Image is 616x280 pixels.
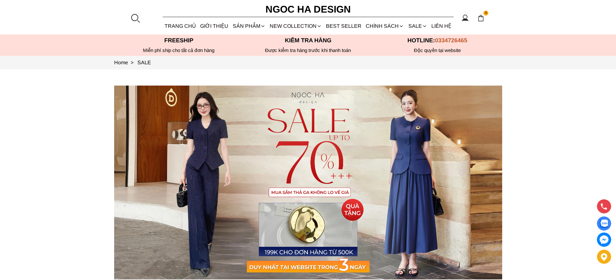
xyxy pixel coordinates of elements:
[231,17,267,35] div: SẢN PHẨM
[114,60,137,65] a: Link to Home
[406,17,429,35] a: SALE
[243,47,373,53] p: Được kiểm tra hàng trước khi thanh toán
[267,17,324,35] a: NEW COLLECTION
[137,60,151,65] a: Link to SALE
[260,2,357,17] a: Ngoc Ha Design
[597,216,611,231] a: Display image
[114,37,243,44] p: Freeship
[597,233,611,247] a: messenger
[373,37,502,44] p: Hotline:
[373,47,502,53] h6: Độc quyền tại website
[364,17,406,35] div: Chính sách
[128,60,136,65] span: >
[324,17,364,35] a: BEST SELLER
[114,47,243,53] div: Miễn phí ship cho tất cả đơn hàng
[429,17,453,35] a: LIÊN HỆ
[600,220,608,228] img: Display image
[477,15,484,22] img: img-CART-ICON-ksit0nf1
[285,37,331,44] font: Kiểm tra hàng
[483,11,489,16] span: 0
[163,17,198,35] a: TRANG CHỦ
[198,17,231,35] a: GIỚI THIỆU
[435,37,467,44] span: 0334726465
